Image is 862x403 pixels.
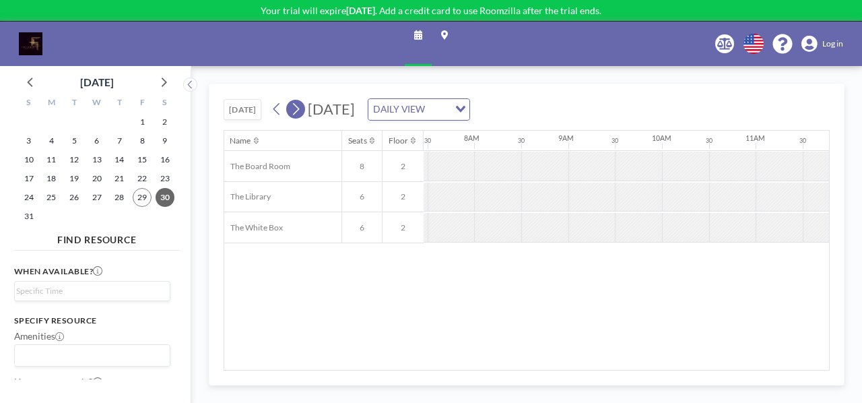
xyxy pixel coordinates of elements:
[156,150,174,169] span: Saturday, August 16, 2025
[20,131,38,150] span: Sunday, August 3, 2025
[15,282,170,300] div: Search for option
[133,169,152,188] span: Friday, August 22, 2025
[822,38,843,49] span: Log in
[110,150,129,169] span: Thursday, August 14, 2025
[133,188,152,207] span: Friday, August 29, 2025
[371,102,428,117] span: DAILY VIEW
[308,100,355,118] span: [DATE]
[389,135,408,146] div: Floor
[799,137,806,145] div: 30
[230,135,251,146] div: Name
[40,95,63,113] div: M
[65,150,84,169] span: Tuesday, August 12, 2025
[133,113,152,131] span: Friday, August 1, 2025
[518,137,525,145] div: 30
[42,188,61,207] span: Monday, August 25, 2025
[18,95,40,113] div: S
[156,131,174,150] span: Saturday, August 9, 2025
[65,188,84,207] span: Tuesday, August 26, 2025
[42,150,61,169] span: Monday, August 11, 2025
[131,95,154,113] div: F
[20,188,38,207] span: Sunday, August 24, 2025
[16,284,162,297] input: Search for option
[20,207,38,226] span: Sunday, August 31, 2025
[133,150,152,169] span: Friday, August 15, 2025
[348,135,367,146] div: Seats
[424,137,431,145] div: 30
[342,191,382,201] span: 6
[42,131,61,150] span: Monday, August 4, 2025
[383,222,424,232] span: 2
[108,95,131,113] div: T
[110,188,129,207] span: Thursday, August 28, 2025
[88,131,106,150] span: Wednesday, August 6, 2025
[224,161,290,171] span: The Board Room
[346,5,375,16] b: [DATE]
[88,169,106,188] span: Wednesday, August 20, 2025
[224,99,261,120] button: [DATE]
[156,188,174,207] span: Saturday, August 30, 2025
[65,169,84,188] span: Tuesday, August 19, 2025
[745,134,765,143] div: 11AM
[14,330,65,342] label: Amenities
[16,348,162,363] input: Search for option
[368,99,469,120] div: Search for option
[110,131,129,150] span: Thursday, August 7, 2025
[14,376,102,387] label: How many people?
[42,169,61,188] span: Monday, August 18, 2025
[383,191,424,201] span: 2
[88,188,106,207] span: Wednesday, August 27, 2025
[14,229,180,245] h4: FIND RESOURCE
[20,169,38,188] span: Sunday, August 17, 2025
[88,150,106,169] span: Wednesday, August 13, 2025
[342,161,382,171] span: 8
[110,169,129,188] span: Thursday, August 21, 2025
[15,345,170,366] div: Search for option
[156,169,174,188] span: Saturday, August 23, 2025
[652,134,671,143] div: 10AM
[20,150,38,169] span: Sunday, August 10, 2025
[14,315,170,325] h3: Specify resource
[464,134,479,143] div: 8AM
[154,95,176,113] div: S
[19,32,42,56] img: organization-logo
[611,137,618,145] div: 30
[801,36,843,52] a: Log in
[86,95,108,113] div: W
[558,134,574,143] div: 9AM
[224,222,283,232] span: The White Box
[133,131,152,150] span: Friday, August 8, 2025
[65,131,84,150] span: Tuesday, August 5, 2025
[342,222,382,232] span: 6
[429,102,448,117] input: Search for option
[706,137,712,145] div: 30
[63,95,86,113] div: T
[80,73,114,92] div: [DATE]
[383,161,424,171] span: 2
[156,113,174,131] span: Saturday, August 2, 2025
[224,191,271,201] span: The Library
